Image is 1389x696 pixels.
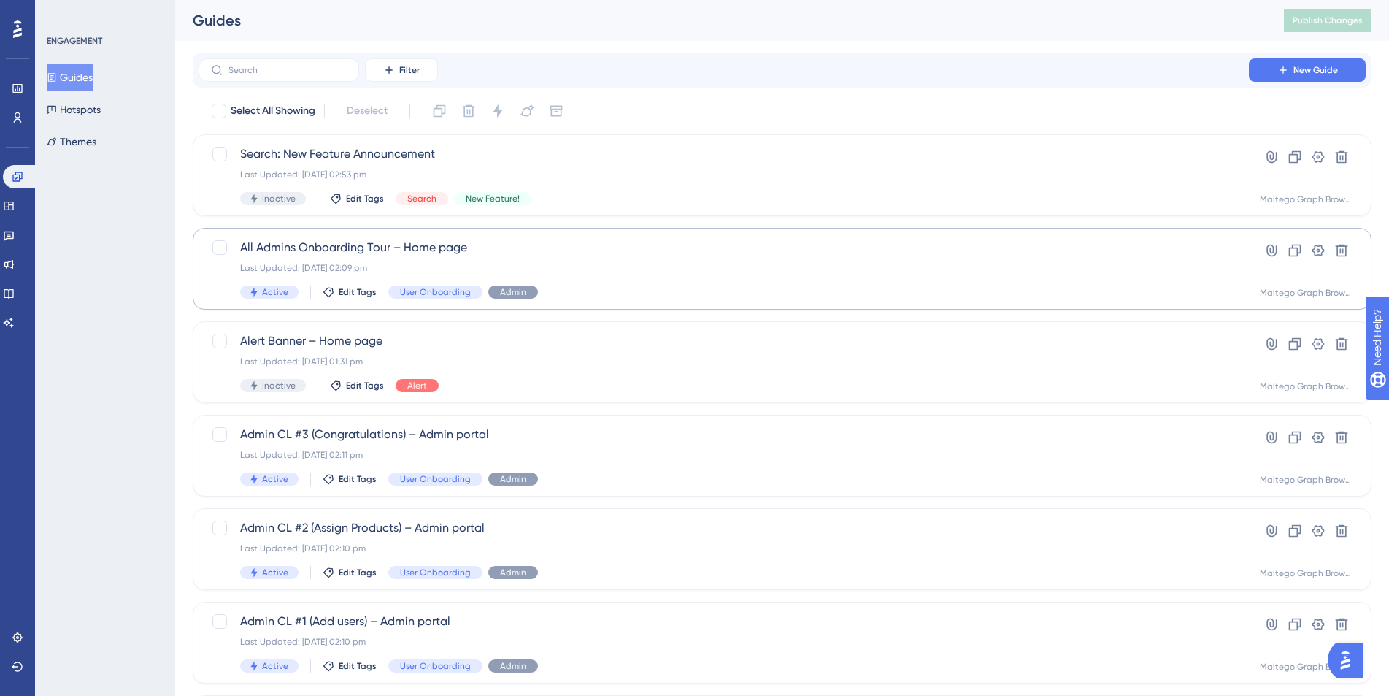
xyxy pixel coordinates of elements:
button: Edit Tags [330,380,384,391]
span: Search: New Feature Announcement [240,145,1207,163]
div: Last Updated: [DATE] 02:10 pm [240,543,1207,554]
div: Maltego Graph Browser [1260,474,1353,486]
div: ENGAGEMENT [47,35,102,47]
span: Active [262,567,288,578]
button: Edit Tags [330,193,384,204]
span: Publish Changes [1293,15,1363,26]
button: Edit Tags [323,286,377,298]
div: Maltego Graph Browser [1260,661,1353,673]
div: Last Updated: [DATE] 02:10 pm [240,636,1207,648]
span: New Feature! [466,193,520,204]
span: Admin [500,286,526,298]
span: Admin CL #3 (Congratulations) – Admin portal [240,426,1207,443]
input: Search [228,65,347,75]
span: Alert [407,380,427,391]
span: Active [262,286,288,298]
span: Select All Showing [231,102,315,120]
button: Edit Tags [323,473,377,485]
iframe: UserGuiding AI Assistant Launcher [1328,638,1371,682]
span: Edit Tags [339,473,377,485]
span: Edit Tags [339,286,377,298]
span: Inactive [262,380,296,391]
span: Edit Tags [339,660,377,672]
button: Edit Tags [323,660,377,672]
span: Need Help? [34,4,91,21]
span: User Onboarding [400,567,471,578]
span: Edit Tags [339,567,377,578]
div: Last Updated: [DATE] 01:31 pm [240,356,1207,367]
span: New Guide [1293,64,1338,76]
button: Edit Tags [323,567,377,578]
span: Admin CL #1 (Add users) – Admin portal [240,613,1207,630]
div: Last Updated: [DATE] 02:11 pm [240,449,1207,461]
span: Filter [399,64,420,76]
button: Filter [365,58,438,82]
span: Edit Tags [346,193,384,204]
div: Maltego Graph Browser [1260,194,1353,205]
button: Themes [47,129,96,155]
span: Admin [500,660,526,672]
span: Edit Tags [346,380,384,391]
div: Last Updated: [DATE] 02:09 pm [240,262,1207,274]
button: Publish Changes [1284,9,1371,32]
span: Admin [500,567,526,578]
div: Guides [193,10,1247,31]
span: Alert Banner – Home page [240,332,1207,350]
button: Deselect [334,98,401,124]
button: Guides [47,64,93,91]
button: New Guide [1249,58,1366,82]
span: Inactive [262,193,296,204]
span: Admin CL #2 (Assign Products) – Admin portal [240,519,1207,537]
span: Active [262,473,288,485]
span: Search [407,193,436,204]
span: User Onboarding [400,660,471,672]
span: Admin [500,473,526,485]
div: Maltego Graph Browser [1260,287,1353,299]
button: Hotspots [47,96,101,123]
span: User Onboarding [400,473,471,485]
span: All Admins Onboarding Tour – Home page [240,239,1207,256]
div: Maltego Graph Browser [1260,567,1353,579]
span: Active [262,660,288,672]
div: Last Updated: [DATE] 02:53 pm [240,169,1207,180]
span: Deselect [347,102,388,120]
div: Maltego Graph Browser [1260,380,1353,392]
span: User Onboarding [400,286,471,298]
